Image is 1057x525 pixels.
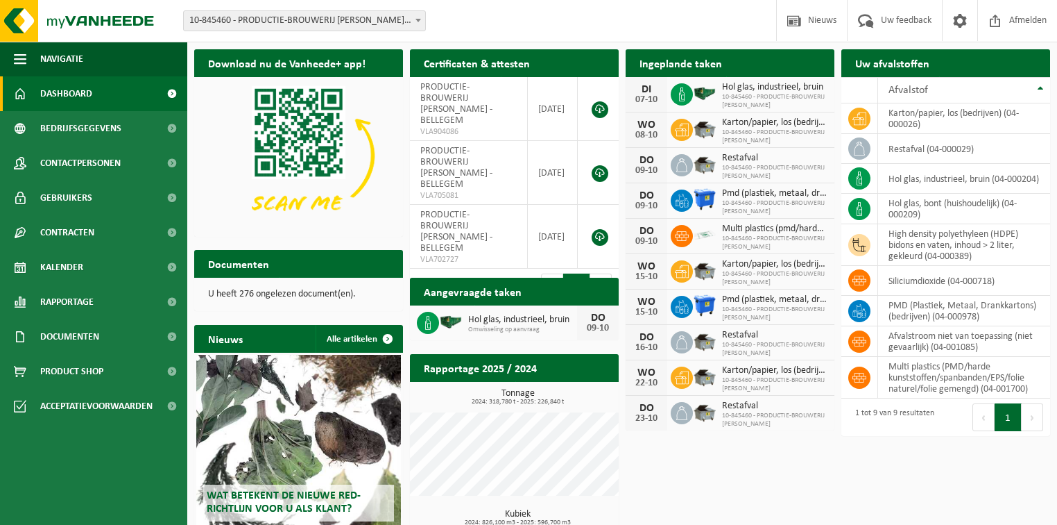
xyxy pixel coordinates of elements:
[7,494,232,525] iframe: chat widget
[878,296,1050,326] td: PMD (Plastiek, Metaal, Drankkartons) (bedrijven) (04-000978)
[693,187,716,211] img: WB-1100-HPE-BE-01
[633,84,660,95] div: DI
[208,290,389,299] p: U heeft 276 ongelezen document(en).
[40,111,121,146] span: Bedrijfsgegevens
[722,376,827,393] span: 10-845460 - PRODUCTIE-BROUWERIJ [PERSON_NAME]
[633,95,660,105] div: 07-10
[40,389,153,424] span: Acceptatievoorwaarden
[693,117,716,140] img: WB-5000-GAL-GY-01
[633,403,660,414] div: DO
[722,93,827,110] span: 10-845460 - PRODUCTIE-BROUWERIJ [PERSON_NAME]
[633,119,660,131] div: WO
[722,412,827,428] span: 10-845460 - PRODUCTIE-BROUWERIJ [PERSON_NAME]
[878,224,1050,266] td: high density polyethyleen (HDPE) bidons en vaten, inhoud > 2 liter, gekleurd (04-000389)
[40,250,83,285] span: Kalender
[194,325,257,352] h2: Nieuws
[468,315,577,326] span: Hol glas, industrieel, bruin
[420,126,517,137] span: VLA904086
[633,166,660,176] div: 09-10
[693,152,716,176] img: WB-5000-GAL-GY-01
[515,381,617,409] a: Bekijk rapportage
[420,210,492,253] span: PRODUCTIE-BROUWERIJ [PERSON_NAME] - BELLEGEM
[184,11,425,31] span: 10-845460 - PRODUCTIE-BROUWERIJ OMER VANDER GHINSTE - BELLEGEM
[722,235,827,251] span: 10-845460 - PRODUCTIE-BROUWERIJ [PERSON_NAME]
[722,128,827,145] span: 10-845460 - PRODUCTIE-BROUWERIJ [PERSON_NAME]
[40,319,99,354] span: Documenten
[584,312,612,324] div: DO
[693,400,716,424] img: WB-5000-GAL-GY-01
[439,310,463,333] img: HK-XS-16-GN-00
[40,181,92,215] span: Gebruikers
[633,201,660,211] div: 09-10
[420,254,517,265] span: VLA702727
[722,259,827,270] span: Karton/papier, los (bedrijven)
[410,354,551,381] h2: Rapportage 2025 / 2024
[633,190,660,201] div: DO
[633,332,660,343] div: DO
[722,224,827,235] span: Multi plastics (pmd/harde kunststoffen/spanbanden/eps/folie naturel/folie gemeng...
[722,117,827,128] span: Karton/papier, los (bedrijven)
[878,134,1050,164] td: restafval (04-000029)
[207,490,361,515] span: Wat betekent de nieuwe RED-richtlijn voor u als klant?
[722,164,827,181] span: 10-845460 - PRODUCTIE-BROUWERIJ [PERSON_NAME]
[841,49,943,76] h2: Uw afvalstoffen
[722,341,827,358] span: 10-845460 - PRODUCTIE-BROUWERIJ [PERSON_NAME]
[420,146,492,190] span: PRODUCTIE-BROUWERIJ [PERSON_NAME] - BELLEGEM
[40,215,94,250] span: Contracten
[194,77,403,234] img: Download de VHEPlus App
[693,365,716,388] img: WB-5000-GAL-GY-01
[417,399,619,406] span: 2024: 318,780 t - 2025: 226,840 t
[633,155,660,166] div: DO
[40,354,103,389] span: Product Shop
[633,237,660,247] div: 09-10
[633,308,660,317] div: 15-10
[722,294,827,306] span: Pmd (plastiek, metaal, drankkartons) (bedrijven)
[633,414,660,424] div: 23-10
[693,81,716,105] img: HK-XS-16-GN-00
[410,278,535,305] h2: Aangevraagde taken
[722,82,827,93] span: Hol glas, industrieel, bruin
[633,378,660,388] div: 22-10
[420,82,492,126] span: PRODUCTIE-BROUWERIJ [PERSON_NAME] - BELLEGEM
[693,223,716,247] img: LP-SK-00500-LPE-16
[722,270,827,287] span: 10-845460 - PRODUCTIE-BROUWERIJ [PERSON_NAME]
[722,401,827,412] span: Restafval
[183,10,426,31] span: 10-845460 - PRODUCTIE-BROUWERIJ OMER VANDER GHINSTE - BELLEGEM
[194,250,283,277] h2: Documenten
[410,49,544,76] h2: Certificaten & attesten
[848,402,934,433] div: 1 tot 9 van 9 resultaten
[633,297,660,308] div: WO
[722,188,827,199] span: Pmd (plastiek, metaal, drankkartons) (bedrijven)
[878,357,1050,399] td: multi plastics (PMD/harde kunststoffen/spanbanden/EPS/folie naturel/folie gemengd) (04-001700)
[40,146,121,181] span: Contactpersonen
[584,324,612,333] div: 09-10
[722,199,827,216] span: 10-845460 - PRODUCTIE-BROUWERIJ [PERSON_NAME]
[1022,403,1043,431] button: Next
[722,330,827,341] span: Restafval
[878,326,1050,357] td: afvalstroom niet van toepassing (niet gevaarlijk) (04-001085)
[316,325,402,353] a: Alle artikelen
[722,365,827,376] span: Karton/papier, los (bedrijven)
[633,272,660,282] div: 15-10
[528,77,578,141] td: [DATE]
[528,205,578,269] td: [DATE]
[693,329,716,353] img: WB-5000-GAL-GY-01
[468,326,577,334] span: Omwisseling op aanvraag
[633,131,660,140] div: 08-10
[417,389,619,406] h3: Tonnage
[633,343,660,353] div: 16-10
[888,85,928,96] span: Afvalstof
[693,294,716,317] img: WB-1100-HPE-BE-01
[878,266,1050,296] td: siliciumdioxide (04-000718)
[633,367,660,378] div: WO
[722,153,827,164] span: Restafval
[40,285,94,319] span: Rapportage
[633,226,660,237] div: DO
[40,42,83,76] span: Navigatie
[878,194,1050,224] td: hol glas, bont (huishoudelijk) (04-000209)
[972,403,995,431] button: Previous
[722,306,827,322] span: 10-845460 - PRODUCTIE-BROUWERIJ [PERSON_NAME]
[528,141,578,205] td: [DATE]
[878,164,1050,194] td: hol glas, industrieel, bruin (04-000204)
[40,76,92,111] span: Dashboard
